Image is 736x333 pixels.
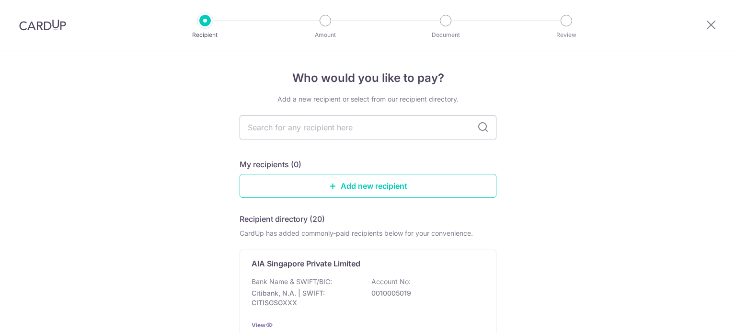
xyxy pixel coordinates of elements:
[240,69,496,87] h4: Who would you like to pay?
[240,174,496,198] a: Add new recipient
[290,30,361,40] p: Amount
[252,288,359,308] p: Citibank, N.A. | SWIFT: CITISGSGXXX
[240,115,496,139] input: Search for any recipient here
[252,277,332,287] p: Bank Name & SWIFT/BIC:
[410,30,481,40] p: Document
[675,304,726,328] iframe: Opens a widget where you can find more information
[252,322,265,329] a: View
[531,30,602,40] p: Review
[371,277,411,287] p: Account No:
[252,258,360,269] p: AIA Singapore Private Limited
[371,288,479,298] p: 0010005019
[240,229,496,238] div: CardUp has added commonly-paid recipients below for your convenience.
[170,30,241,40] p: Recipient
[19,19,66,31] img: CardUp
[240,213,325,225] h5: Recipient directory (20)
[240,94,496,104] div: Add a new recipient or select from our recipient directory.
[240,159,301,170] h5: My recipients (0)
